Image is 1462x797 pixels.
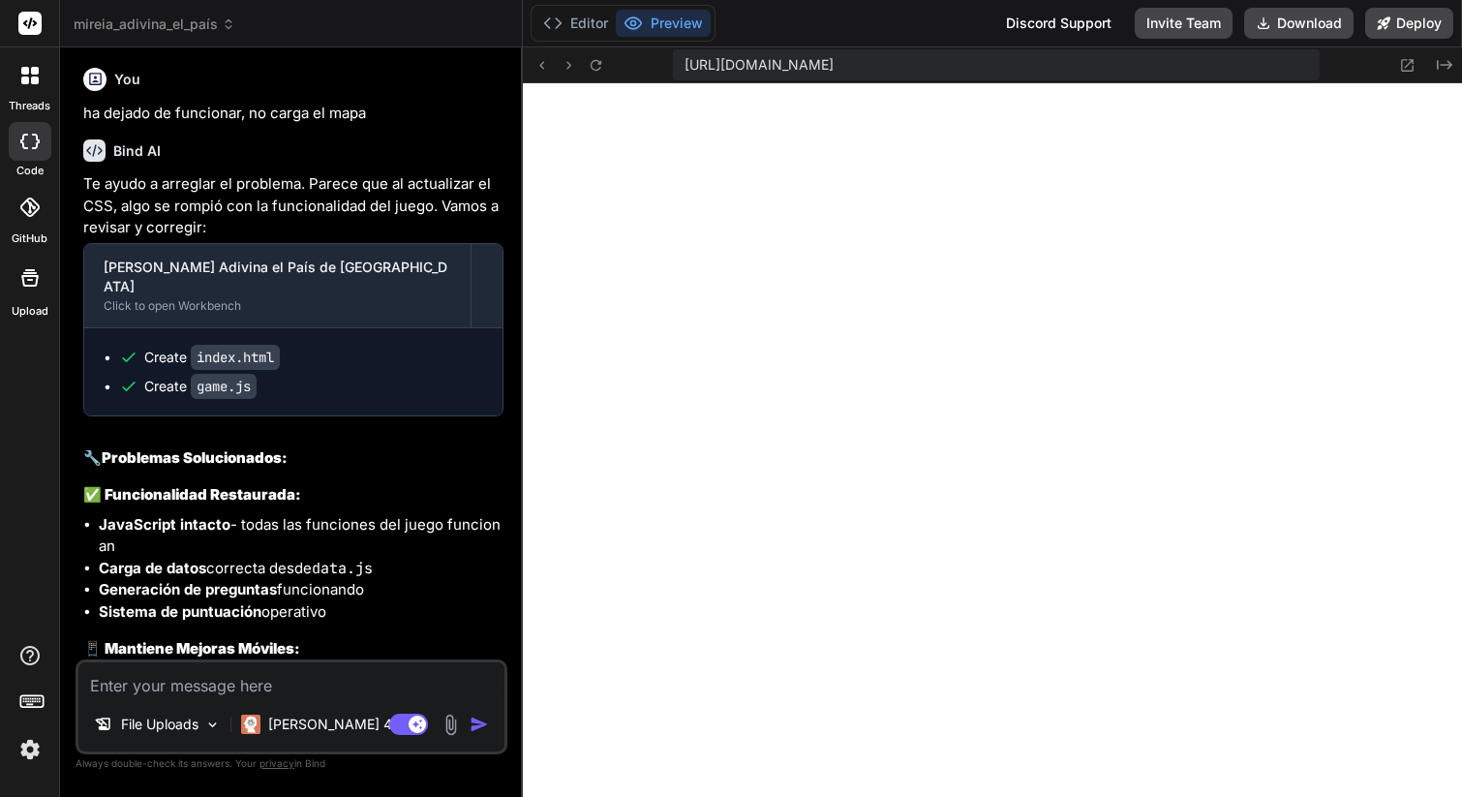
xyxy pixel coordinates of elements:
strong: Carga de datos [99,559,206,577]
strong: 📱 Mantiene Mejoras Móviles: [83,639,300,658]
img: Claude 4 Sonnet [241,715,260,734]
li: operativo [99,601,503,624]
span: privacy [259,757,294,769]
p: [PERSON_NAME] 4 S.. [268,715,412,734]
button: Preview [616,10,711,37]
h2: 🔧 [83,447,503,470]
strong: Problemas Solucionados: [102,448,288,467]
li: funcionando [99,579,503,601]
button: Deploy [1365,8,1453,39]
code: data.js [312,559,373,578]
div: Discord Support [994,8,1123,39]
p: Always double-check its answers. Your in Bind [76,754,507,773]
button: Download [1244,8,1354,39]
label: GitHub [12,230,47,247]
strong: Sistema de puntuación [99,602,261,621]
button: [PERSON_NAME] Adivina el País de [GEOGRAPHIC_DATA]Click to open Workbench [84,244,471,327]
div: Click to open Workbench [104,298,451,314]
strong: ✅ Funcionalidad Restaurada: [83,485,301,504]
span: [URL][DOMAIN_NAME] [685,55,834,75]
img: icon [470,715,489,734]
p: Te ayudo a arreglar el problema. Parece que al actualizar el CSS, algo se rompió con la funcional... [83,173,503,239]
button: Editor [535,10,616,37]
label: code [16,163,44,179]
button: Invite Team [1135,8,1233,39]
img: Pick Models [204,717,221,733]
label: threads [9,98,50,114]
img: attachment [440,714,462,736]
li: - todas las funciones del juego funcionan [99,514,503,558]
iframe: Preview [523,83,1462,797]
li: correcta desde [99,558,503,580]
strong: JavaScript intacto [99,515,230,534]
label: Upload [12,303,48,320]
strong: Generación de preguntas [99,580,277,598]
code: index.html [191,345,280,370]
div: Create [144,377,257,396]
span: mireia_adivina_el_país [74,15,235,34]
p: File Uploads [121,715,198,734]
p: ha dejado de funcionar, no carga el mapa [83,103,503,125]
h6: You [114,70,140,89]
div: [PERSON_NAME] Adivina el País de [GEOGRAPHIC_DATA] [104,258,451,296]
img: settings [14,733,46,766]
h6: Bind AI [113,141,161,161]
div: Create [144,348,280,367]
code: game.js [191,374,257,399]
